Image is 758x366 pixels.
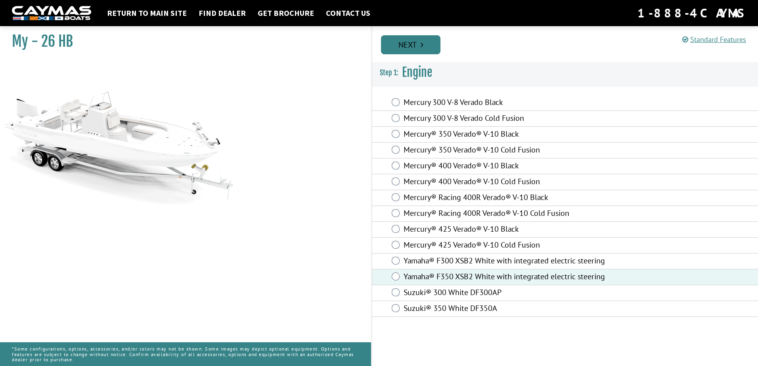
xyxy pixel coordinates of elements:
[404,177,616,188] label: Mercury® 400 Verado® V-10 Cold Fusion
[372,58,758,87] h3: Engine
[404,256,616,267] label: Yamaha® F300 XSB2 White with integrated electric steering
[404,288,616,299] label: Suzuki® 300 White DF300AP
[404,240,616,252] label: Mercury® 425 Verado® V-10 Cold Fusion
[637,4,746,22] div: 1-888-4CAYMAS
[103,8,191,18] a: Return to main site
[682,35,746,44] a: Standard Features
[404,193,616,204] label: Mercury® Racing 400R Verado® V-10 Black
[12,342,359,366] p: *Some configurations, options, accessories, and/or colors may not be shown. Some images may depic...
[404,97,616,109] label: Mercury 300 V-8 Verado Black
[322,8,374,18] a: Contact Us
[404,303,616,315] label: Suzuki® 350 White DF350A
[404,272,616,283] label: Yamaha® F350 XSB2 White with integrated electric steering
[254,8,318,18] a: Get Brochure
[12,6,91,21] img: white-logo-c9c8dbefe5ff5ceceb0f0178aa75bf4bb51f6bca0971e226c86eb53dfe498488.png
[404,224,616,236] label: Mercury® 425 Verado® V-10 Black
[381,35,440,54] a: Next
[404,161,616,172] label: Mercury® 400 Verado® V-10 Black
[404,145,616,156] label: Mercury® 350 Verado® V-10 Cold Fusion
[404,113,616,125] label: Mercury 300 V-8 Verado Cold Fusion
[195,8,250,18] a: Find Dealer
[379,34,758,54] ul: Pagination
[404,129,616,141] label: Mercury® 350 Verado® V-10 Black
[404,208,616,220] label: Mercury® Racing 400R Verado® V-10 Cold Fusion
[12,32,351,50] h1: My - 26 HB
